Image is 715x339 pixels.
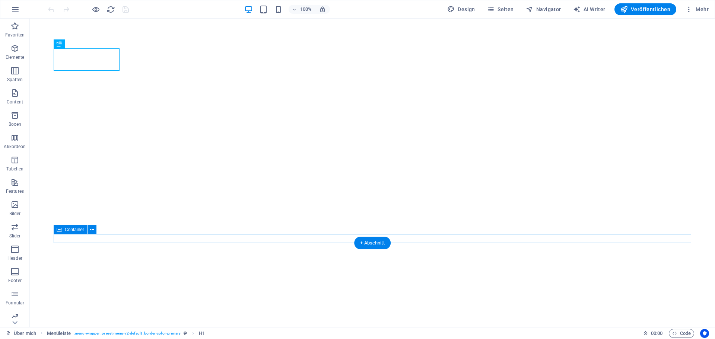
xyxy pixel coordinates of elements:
span: Mehr [685,6,709,13]
p: Favoriten [5,32,25,38]
span: : [656,330,657,336]
h6: 100% [300,5,312,14]
p: Content [7,99,23,105]
button: Design [444,3,478,15]
p: Tabellen [6,166,23,172]
h6: Session-Zeit [643,329,663,338]
p: Footer [8,278,22,284]
button: 100% [289,5,315,14]
a: Klick, um Auswahl aufzuheben. Doppelklick öffnet Seitenverwaltung [6,329,36,338]
div: Design (Strg+Alt+Y) [444,3,478,15]
i: Bei Größenänderung Zoomstufe automatisch an das gewählte Gerät anpassen. [319,6,326,13]
span: Klick zum Auswählen. Doppelklick zum Bearbeiten [47,329,71,338]
i: Seite neu laden [107,5,115,14]
p: Slider [9,233,21,239]
span: Klick zum Auswählen. Doppelklick zum Bearbeiten [199,329,205,338]
p: Features [6,188,24,194]
div: + Abschnitt [354,237,391,249]
span: Seiten [487,6,514,13]
button: Seiten [484,3,517,15]
p: Formular [6,300,25,306]
nav: breadcrumb [47,329,205,338]
p: Akkordeon [4,144,26,150]
button: Mehr [682,3,712,15]
button: AI Writer [570,3,608,15]
span: Container [65,227,84,232]
p: Spalten [7,77,23,83]
span: 00 00 [651,329,662,338]
button: Usercentrics [700,329,709,338]
button: Klicke hier, um den Vorschau-Modus zu verlassen [91,5,100,14]
span: Veröffentlichen [620,6,670,13]
button: Code [669,329,694,338]
span: . menu-wrapper .preset-menu-v2-default .border-color-primary [74,329,181,338]
button: Veröffentlichen [614,3,676,15]
i: Dieses Element ist ein anpassbares Preset [184,331,187,335]
p: Bilder [9,211,21,217]
span: Design [447,6,475,13]
button: reload [106,5,115,14]
button: Navigator [523,3,564,15]
p: Boxen [9,121,21,127]
p: Elemente [6,54,25,60]
span: Code [672,329,691,338]
span: AI Writer [573,6,606,13]
p: Header [7,255,22,261]
span: Navigator [526,6,561,13]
